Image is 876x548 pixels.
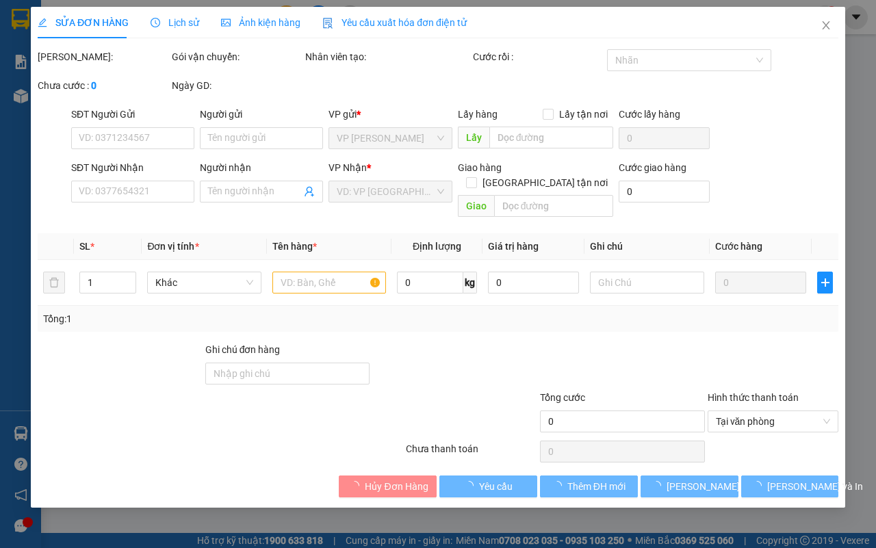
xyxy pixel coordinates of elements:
span: Đơn vị tính [147,241,198,252]
span: Giá trị hàng [488,241,539,252]
span: Cước hàng [714,241,762,252]
span: Ảnh kiện hàng [221,17,300,28]
button: Hủy Đơn Hàng [339,475,437,497]
b: 0 [91,80,96,91]
span: [PERSON_NAME] thay đổi [667,479,776,494]
span: [PERSON_NAME] và In [766,479,862,494]
th: Ghi chú [584,233,709,260]
span: Thêm ĐH mới [567,479,626,494]
span: loading [552,481,567,491]
label: Cước lấy hàng [619,109,680,120]
span: [PERSON_NAME]: [4,88,143,96]
input: Cước lấy hàng [619,127,710,149]
span: user-add [304,186,315,197]
label: Hình thức thanh toán [707,392,798,403]
span: Lấy tận nơi [554,107,613,122]
span: loading [350,481,365,491]
button: [PERSON_NAME] và In [740,475,838,497]
input: Dọc đường [489,127,613,148]
input: 0 [714,272,806,293]
span: Tên hàng [272,241,317,252]
div: [PERSON_NAME]: [38,49,169,64]
div: SĐT Người Gửi [71,107,194,122]
input: Ghi Chú [590,272,704,293]
span: Hotline: 19001152 [108,61,168,69]
span: Lấy [457,127,489,148]
span: close [821,20,832,31]
span: Giao [457,195,493,217]
div: Gói vận chuyển: [172,49,303,64]
div: Ngày GD: [172,78,303,93]
span: Tổng cước [540,392,585,403]
span: Giao hàng [457,162,501,173]
div: Tổng: 1 [43,311,339,326]
span: kg [463,272,477,293]
div: Chưa thanh toán [404,441,539,465]
span: Bến xe [GEOGRAPHIC_DATA] [108,22,184,39]
span: Lấy hàng [457,109,497,120]
button: [PERSON_NAME] thay đổi [641,475,738,497]
button: delete [43,272,65,293]
div: Người nhận [200,160,323,175]
div: Cước rồi : [473,49,604,64]
span: Định lượng [413,241,461,252]
div: Chưa cước : [38,78,169,93]
input: Cước giao hàng [619,181,710,203]
div: SĐT Người Nhận [71,160,194,175]
button: Close [807,7,845,45]
span: 10:26:25 [DATE] [30,99,83,107]
input: VD: Bàn, Ghế [272,272,386,293]
label: Ghi chú đơn hàng [205,344,280,355]
span: Khác [155,272,253,293]
span: Tại văn phòng [715,411,830,432]
span: VP Châu Thành [337,128,443,148]
button: Yêu cầu [439,475,537,497]
input: Dọc đường [493,195,613,217]
span: Hủy Đơn Hàng [365,479,428,494]
span: SL [79,241,90,252]
div: Người gửi [200,107,323,122]
span: 01 Võ Văn Truyện, KP.1, Phường 2 [108,41,188,58]
span: picture [221,18,231,27]
img: icon [322,18,333,29]
span: loading [464,481,479,491]
label: Cước giao hàng [619,162,686,173]
strong: ĐỒNG PHƯỚC [108,8,188,19]
button: Thêm ĐH mới [540,475,638,497]
span: clock-circle [151,18,160,27]
img: logo [5,8,66,68]
span: edit [38,18,47,27]
span: Lịch sử [151,17,199,28]
span: ----------------------------------------- [37,74,168,85]
span: loading [751,481,766,491]
span: VPCT1510250006 [68,87,144,97]
span: Yêu cầu xuất hóa đơn điện tử [322,17,467,28]
span: plus [818,277,832,288]
span: Yêu cầu [479,479,513,494]
span: [GEOGRAPHIC_DATA] tận nơi [477,175,613,190]
input: Ghi chú đơn hàng [205,363,370,384]
span: In ngày: [4,99,83,107]
div: VP gửi [328,107,452,122]
span: VP Nhận [328,162,367,173]
span: SỬA ĐƠN HÀNG [38,17,129,28]
span: loading [652,481,667,491]
div: Nhân viên tạo: [305,49,470,64]
button: plus [817,272,833,293]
